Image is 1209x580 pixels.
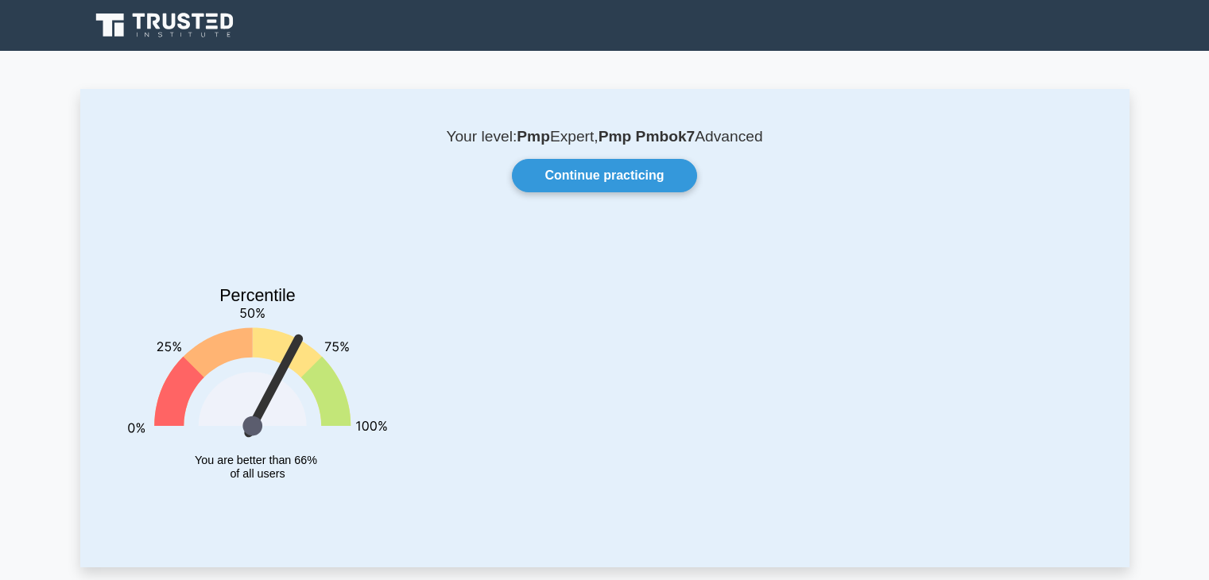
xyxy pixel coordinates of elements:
text: Percentile [219,286,296,305]
tspan: of all users [230,468,285,481]
b: Pmp [517,128,550,145]
a: Continue practicing [512,159,696,192]
tspan: You are better than 66% [195,454,317,466]
b: Pmp Pmbok7 [599,128,696,145]
p: Your level: Expert, Advanced [118,127,1091,146]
